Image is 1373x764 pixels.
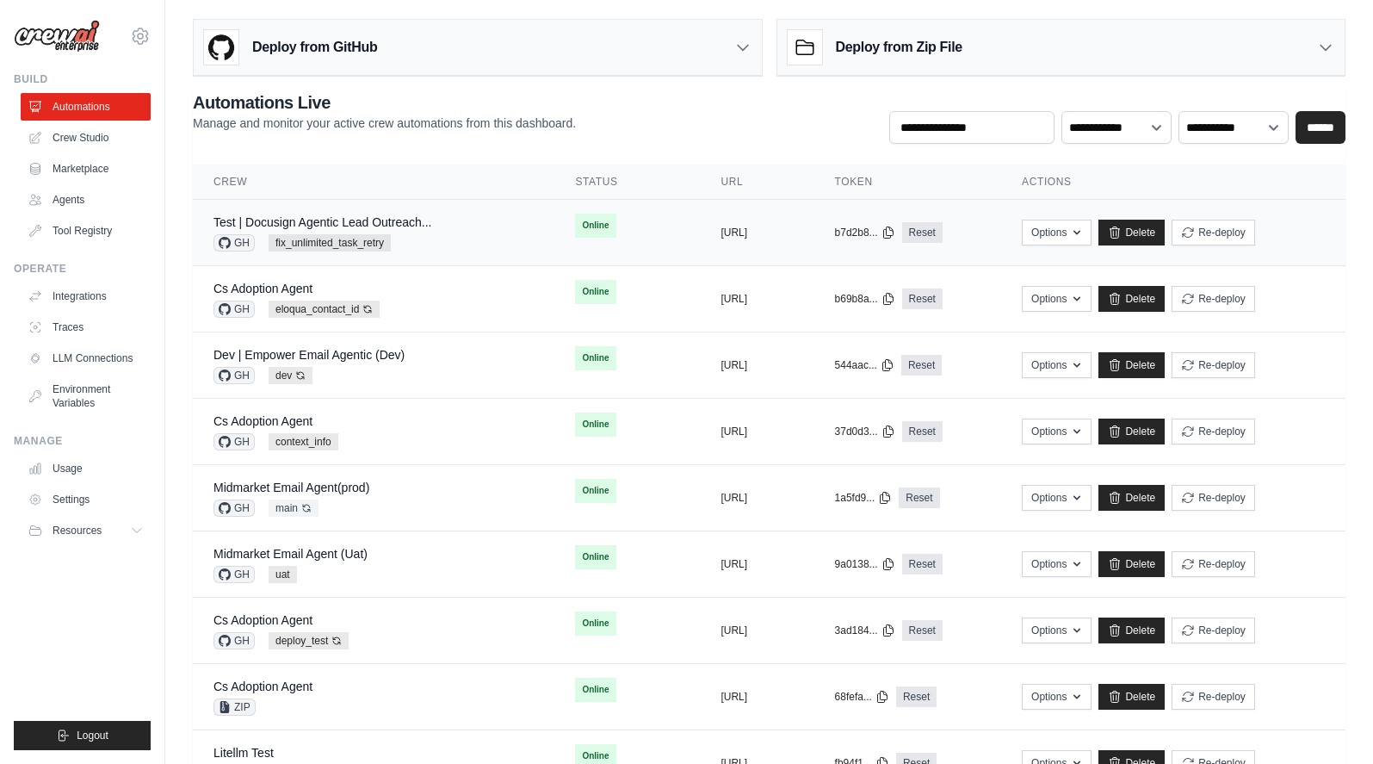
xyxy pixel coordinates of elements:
span: dev [269,367,312,384]
button: Re-deploy [1172,551,1255,577]
img: GitHub Logo [204,30,238,65]
h3: Deploy from GitHub [252,37,377,58]
button: 544aac... [835,358,894,372]
th: Token [814,165,1002,200]
a: Marketplace [21,155,151,183]
a: Reset [902,289,943,309]
a: Cs Adoption Agent [213,680,312,693]
button: Options [1022,485,1092,511]
a: Delete [1098,352,1165,378]
button: 9a0138... [835,557,895,571]
a: Agents [21,186,151,214]
a: Reset [902,421,943,442]
a: LLM Connections [21,345,151,372]
span: GH [213,301,255,318]
a: Delete [1098,419,1165,444]
a: Reset [896,686,937,707]
span: fix_unlimited_task_retry [269,234,391,252]
button: Re-deploy [1172,220,1255,245]
span: eloqua_contact_id [269,301,380,318]
span: Online [575,479,615,503]
button: Options [1022,684,1092,710]
a: Usage [21,455,151,482]
button: b7d2b8... [835,226,895,239]
span: Online [575,545,615,569]
button: Re-deploy [1172,286,1255,312]
button: Options [1022,286,1092,312]
a: Traces [21,314,151,341]
a: Dev | Empower Email Agentic (Dev) [213,348,405,362]
a: Automations [21,93,151,121]
a: Delete [1098,618,1165,643]
button: Logout [14,721,151,750]
a: Cs Adoption Agent [213,414,312,428]
span: main [269,500,319,517]
a: Settings [21,486,151,513]
span: Online [575,214,615,238]
span: Online [575,346,615,370]
span: GH [213,234,255,252]
span: Online [575,280,615,304]
button: Options [1022,352,1092,378]
a: Reset [901,355,942,376]
div: Build [14,72,151,86]
span: Online [575,612,615,636]
a: Cs Adoption Agent [213,282,312,295]
a: Litellm Test [213,746,274,760]
a: Delete [1098,684,1165,710]
th: Crew [193,165,554,200]
button: 3ad184... [835,624,895,637]
th: Status [554,165,700,200]
span: GH [213,632,255,649]
a: Reset [902,554,943,575]
a: Delete [1098,485,1165,511]
img: Logo [14,20,100,53]
a: Tool Registry [21,217,151,245]
h2: Automations Live [193,90,576,115]
button: Re-deploy [1172,352,1255,378]
span: Online [575,413,615,437]
span: GH [213,433,255,450]
button: Options [1022,220,1092,245]
button: Re-deploy [1172,618,1255,643]
button: 1a5fd9... [835,491,893,505]
a: Reset [899,488,939,508]
a: Integrations [21,283,151,310]
a: Delete [1098,220,1165,245]
a: Delete [1098,551,1165,577]
button: b69b8a... [835,292,895,306]
button: 37d0d3... [835,425,895,438]
span: Logout [77,729,108,742]
button: Resources [21,517,151,544]
th: Actions [1001,165,1345,200]
th: URL [700,165,813,200]
span: Online [575,678,615,702]
button: Re-deploy [1172,485,1255,511]
h3: Deploy from Zip File [836,37,962,58]
span: deploy_test [269,632,349,649]
button: Options [1022,551,1092,577]
p: Manage and monitor your active crew automations from this dashboard. [193,115,576,132]
a: Crew Studio [21,124,151,152]
span: ZIP [213,699,256,716]
div: Operate [14,262,151,276]
button: 68fefa... [835,690,889,704]
a: Test | Docusign Agentic Lead Outreach... [213,215,431,229]
span: GH [213,367,255,384]
button: Re-deploy [1172,419,1255,444]
a: Midmarket Email Agent(prod) [213,481,369,494]
span: uat [269,566,297,583]
span: GH [213,566,255,583]
button: Re-deploy [1172,684,1255,710]
a: Midmarket Email Agent (Uat) [213,547,368,561]
span: GH [213,500,255,517]
span: context_info [269,433,338,450]
a: Delete [1098,286,1165,312]
button: Options [1022,618,1092,643]
a: Reset [902,222,943,243]
div: Manage [14,434,151,448]
a: Reset [902,620,943,641]
a: Cs Adoption Agent [213,613,312,627]
button: Options [1022,419,1092,444]
span: Resources [53,524,102,537]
